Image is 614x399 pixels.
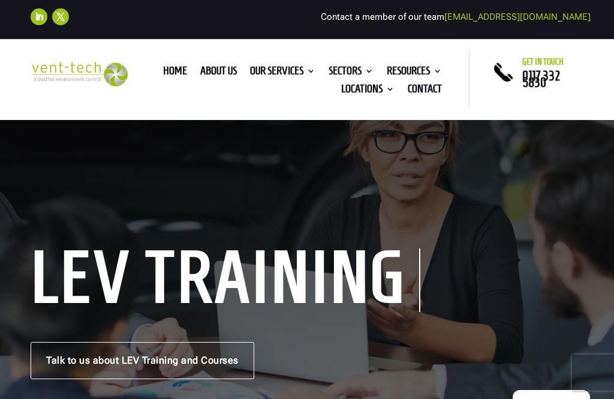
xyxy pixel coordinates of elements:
a: Sectors [329,67,374,80]
a: Contact [408,85,442,98]
a: 0117 332 5830 [522,68,560,89]
span: Contact a member of our team [321,11,591,22]
a: Resources [387,67,442,80]
a: Our Services [250,67,315,80]
a: Talk to us about LEV Training and Courses [31,342,254,379]
a: Follow on X [52,8,69,25]
a: Home [163,67,187,80]
a: [EMAIL_ADDRESS][DOMAIN_NAME] [444,11,591,22]
img: 2023-09-27T08_35_16.549ZVENT-TECH---Clear-background [31,62,128,87]
a: About us [200,67,237,80]
h1: LEV Training Courses [31,248,420,312]
span: Get in touch [522,57,564,67]
a: Follow on LinkedIn [31,8,47,25]
a: Locations [341,85,395,98]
